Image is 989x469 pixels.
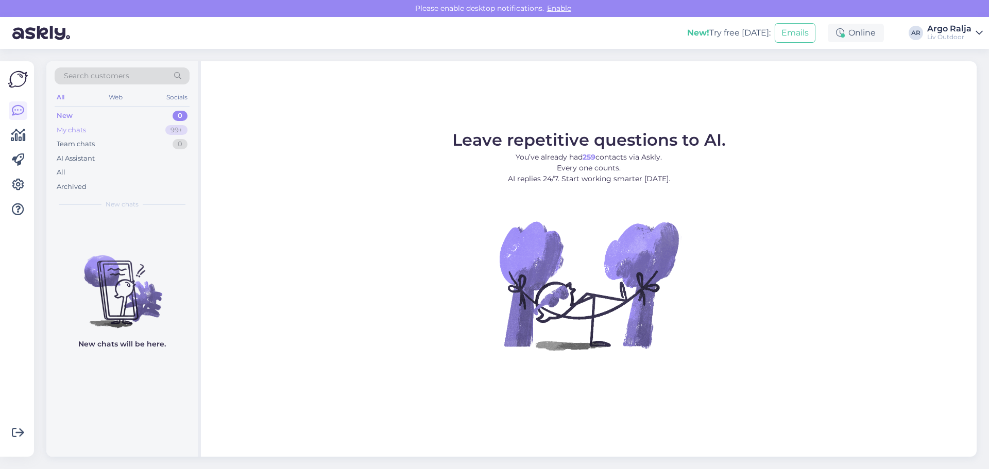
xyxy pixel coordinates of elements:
[57,139,95,149] div: Team chats
[164,91,190,104] div: Socials
[57,111,73,121] div: New
[8,70,28,89] img: Askly Logo
[78,339,166,350] p: New chats will be here.
[927,25,983,41] a: Argo RaljaLiv Outdoor
[687,28,709,38] b: New!
[544,4,574,13] span: Enable
[452,130,726,150] span: Leave repetitive questions to AI.
[775,23,815,43] button: Emails
[57,167,65,178] div: All
[57,153,95,164] div: AI Assistant
[927,25,971,33] div: Argo Ralja
[173,139,187,149] div: 0
[57,125,86,135] div: My chats
[106,200,139,209] span: New chats
[55,91,66,104] div: All
[909,26,923,40] div: AR
[107,91,125,104] div: Web
[64,71,129,81] span: Search customers
[46,237,198,329] img: No chats
[687,27,771,39] div: Try free [DATE]:
[828,24,884,42] div: Online
[173,111,187,121] div: 0
[452,152,726,184] p: You’ve already had contacts via Askly. Every one counts. AI replies 24/7. Start working smarter [...
[57,182,87,192] div: Archived
[496,193,681,378] img: No Chat active
[165,125,187,135] div: 99+
[583,152,595,162] b: 259
[927,33,971,41] div: Liv Outdoor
